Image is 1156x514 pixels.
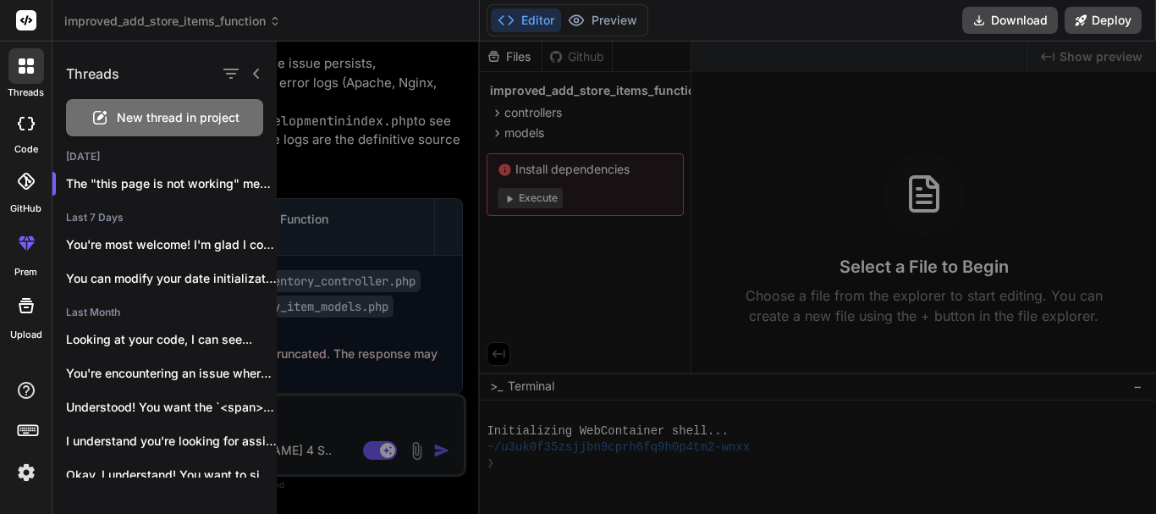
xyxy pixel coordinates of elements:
[52,306,277,319] h2: Last Month
[8,86,44,100] label: threads
[1065,7,1142,34] button: Deploy
[10,328,42,342] label: Upload
[66,270,277,287] p: You can modify your date initialization to...
[66,467,277,484] p: Okay, I understand! You want to simulate...
[14,142,38,157] label: code
[66,399,277,416] p: Understood! You want the `<span>` tag to...
[66,64,119,84] h1: Threads
[14,265,37,279] label: prem
[491,8,561,32] button: Editor
[561,8,644,32] button: Preview
[66,175,277,192] p: The "this page is not working" message...
[12,458,41,487] img: settings
[52,211,277,224] h2: Last 7 Days
[66,365,277,382] p: You're encountering an issue where your `add_diagnosis()`...
[117,109,239,126] span: New thread in project
[962,7,1058,34] button: Download
[52,150,277,163] h2: [DATE]
[66,331,277,348] p: Looking at your code, I can see...
[64,13,281,30] span: improved_add_store_items_function
[10,202,41,216] label: GitHub
[66,433,277,450] p: I understand you're looking for assistance with...
[66,236,277,253] p: You're most welcome! I'm glad I could...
